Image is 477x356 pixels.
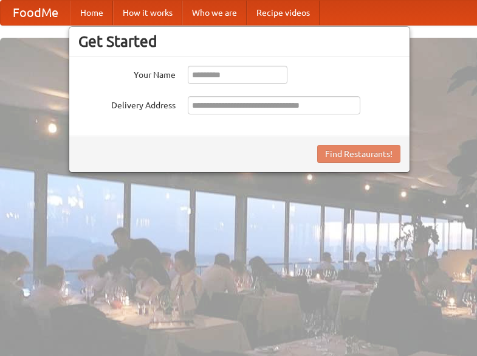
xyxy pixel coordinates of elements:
[78,96,176,111] label: Delivery Address
[1,1,70,25] a: FoodMe
[78,32,400,51] h3: Get Started
[113,1,182,25] a: How it works
[247,1,320,25] a: Recipe videos
[78,66,176,81] label: Your Name
[317,145,400,163] button: Find Restaurants!
[182,1,247,25] a: Who we are
[70,1,113,25] a: Home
